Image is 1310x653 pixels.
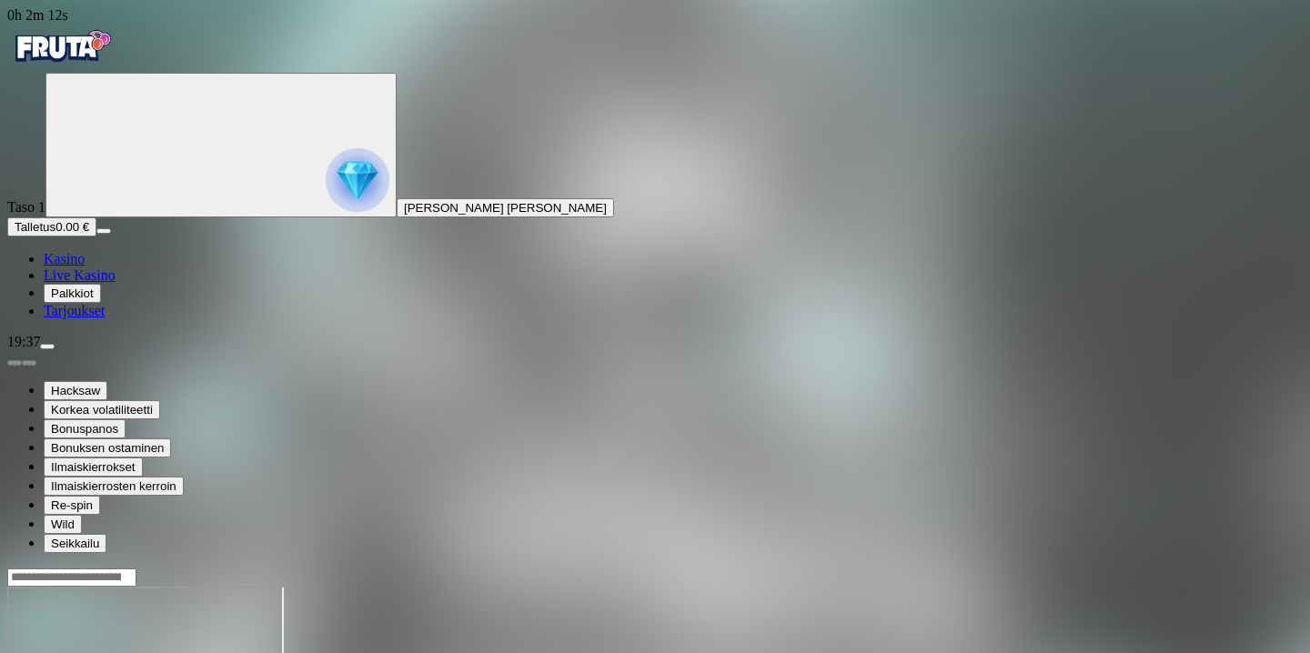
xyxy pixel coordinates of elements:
img: reward progress [326,148,389,212]
span: 0.00 € [55,220,89,234]
span: Re-spin [51,498,93,512]
button: menu [96,228,111,234]
span: Ilmaiskierrosten kerroin [51,479,176,493]
span: Palkkiot [51,286,94,300]
button: Bonuspanos [44,419,126,438]
span: Live Kasino [44,267,116,283]
button: menu [40,344,55,349]
span: Ilmaiskierrokset [51,460,136,474]
span: Taso 1 [7,199,45,215]
button: Korkea volatiliteetti [44,400,160,419]
button: Wild [44,515,82,534]
button: reward progress [45,73,397,217]
button: Talletusplus icon0.00 € [7,217,96,236]
button: Re-spin [44,496,100,515]
a: diamond iconKasino [44,251,85,266]
button: Ilmaiskierrosten kerroin [44,477,184,496]
span: Wild [51,517,75,531]
button: next slide [22,360,36,366]
span: Talletus [15,220,55,234]
button: Bonuksen ostaminen [44,438,171,457]
a: poker-chip iconLive Kasino [44,267,116,283]
a: Fruta [7,56,116,72]
button: Seikkailu [44,534,106,553]
span: Bonuspanos [51,422,118,436]
span: [PERSON_NAME] [PERSON_NAME] [404,201,607,215]
span: 19:37 [7,334,40,349]
span: Kasino [44,251,85,266]
span: Tarjoukset [44,303,105,318]
button: prev slide [7,360,22,366]
button: reward iconPalkkiot [44,284,101,303]
span: Bonuksen ostaminen [51,441,164,455]
button: [PERSON_NAME] [PERSON_NAME] [397,198,614,217]
a: gift-inverted iconTarjoukset [44,303,105,318]
input: Search [7,568,136,587]
nav: Primary [7,24,1303,319]
span: user session time [7,7,68,23]
button: Ilmaiskierrokset [44,457,143,477]
img: Fruta [7,24,116,69]
span: Hacksaw [51,384,100,397]
button: Hacksaw [44,381,107,400]
span: Korkea volatiliteetti [51,403,153,417]
span: Seikkailu [51,537,99,550]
